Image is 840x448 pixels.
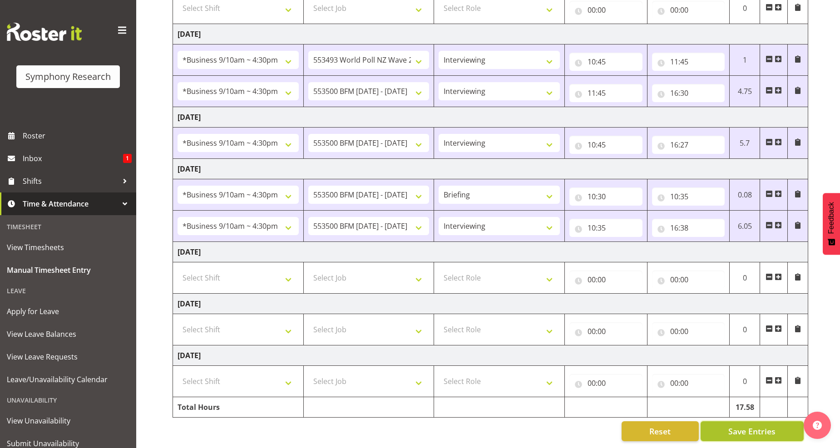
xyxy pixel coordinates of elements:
[23,197,118,211] span: Time & Attendance
[123,154,132,163] span: 1
[730,262,760,294] td: 0
[569,53,642,71] input: Click to select...
[173,242,808,262] td: [DATE]
[2,409,134,432] a: View Unavailability
[2,391,134,409] div: Unavailability
[569,271,642,289] input: Click to select...
[730,366,760,397] td: 0
[7,373,129,386] span: Leave/Unavailability Calendar
[569,219,642,237] input: Click to select...
[2,345,134,368] a: View Leave Requests
[813,421,822,430] img: help-xxl-2.png
[173,345,808,366] td: [DATE]
[730,397,760,418] td: 17.58
[2,259,134,281] a: Manual Timesheet Entry
[7,350,129,364] span: View Leave Requests
[730,76,760,107] td: 4.75
[173,24,808,44] td: [DATE]
[652,136,725,154] input: Click to select...
[569,136,642,154] input: Click to select...
[23,174,118,188] span: Shifts
[173,159,808,179] td: [DATE]
[569,187,642,206] input: Click to select...
[622,421,699,441] button: Reset
[173,294,808,314] td: [DATE]
[23,129,132,143] span: Roster
[730,211,760,242] td: 6.05
[7,241,129,254] span: View Timesheets
[2,300,134,323] a: Apply for Leave
[730,128,760,159] td: 5.7
[173,397,304,418] td: Total Hours
[569,322,642,340] input: Click to select...
[173,107,808,128] td: [DATE]
[730,179,760,211] td: 0.08
[7,305,129,318] span: Apply for Leave
[2,323,134,345] a: View Leave Balances
[652,271,725,289] input: Click to select...
[569,374,642,392] input: Click to select...
[730,314,760,345] td: 0
[649,425,671,437] span: Reset
[652,322,725,340] input: Click to select...
[2,217,134,236] div: Timesheet
[7,23,82,41] img: Rosterit website logo
[652,1,725,19] input: Click to select...
[728,425,776,437] span: Save Entries
[2,281,134,300] div: Leave
[2,368,134,391] a: Leave/Unavailability Calendar
[7,327,129,341] span: View Leave Balances
[7,414,129,428] span: View Unavailability
[827,202,835,234] span: Feedback
[730,44,760,76] td: 1
[25,70,111,84] div: Symphony Research
[2,236,134,259] a: View Timesheets
[701,421,804,441] button: Save Entries
[23,152,123,165] span: Inbox
[652,53,725,71] input: Click to select...
[652,84,725,102] input: Click to select...
[7,263,129,277] span: Manual Timesheet Entry
[569,84,642,102] input: Click to select...
[569,1,642,19] input: Click to select...
[823,193,840,255] button: Feedback - Show survey
[652,374,725,392] input: Click to select...
[652,187,725,206] input: Click to select...
[652,219,725,237] input: Click to select...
